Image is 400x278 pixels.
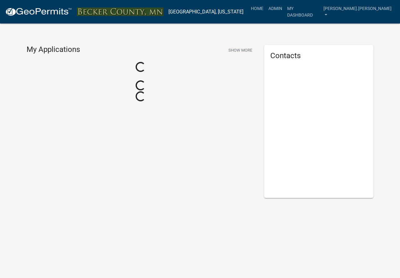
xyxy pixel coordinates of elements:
img: Becker County, Minnesota [77,8,163,16]
button: Show More [226,45,255,55]
a: [PERSON_NAME].[PERSON_NAME] [321,3,395,21]
a: My Dashboard [285,3,321,21]
a: Admin [266,3,285,14]
a: Home [248,3,266,14]
a: [GEOGRAPHIC_DATA], [US_STATE] [168,7,243,17]
h5: Contacts [270,51,367,60]
h4: My Applications [27,45,80,54]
